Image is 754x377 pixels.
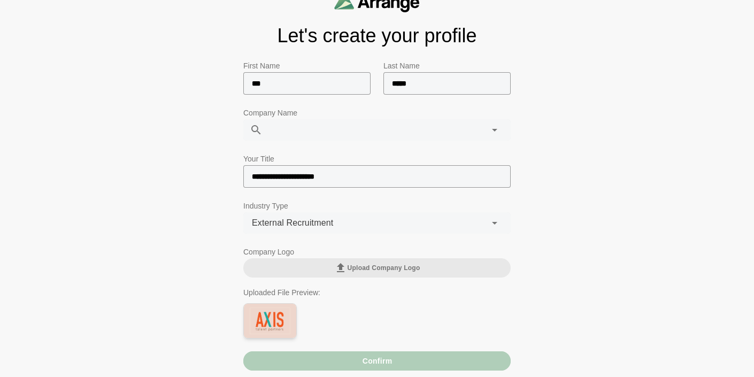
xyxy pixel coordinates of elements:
button: Upload Company Logo [243,258,511,278]
span: External Recruitment [252,216,333,230]
p: Company Logo [243,245,511,258]
p: Uploaded File Preview: [243,286,511,299]
p: First Name [243,59,371,72]
p: Company Name [243,106,511,119]
h1: Let's create your profile [243,25,511,47]
p: Your Title [243,152,511,165]
p: Last Name [383,59,511,72]
p: Industry Type [243,199,511,212]
span: Upload Company Logo [334,261,420,274]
